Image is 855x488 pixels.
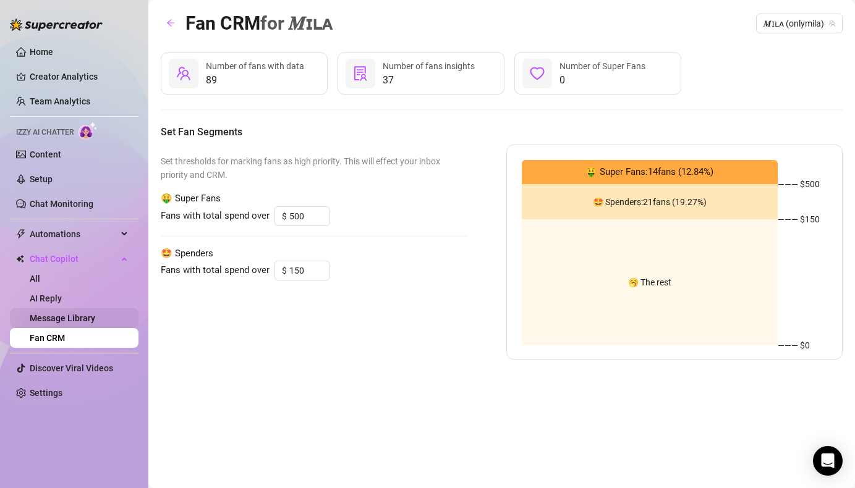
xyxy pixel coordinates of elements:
[30,363,113,373] a: Discover Viral Videos
[353,66,368,81] span: solution
[289,207,330,225] input: 500
[30,274,40,284] a: All
[559,73,645,88] span: 0
[30,96,90,106] a: Team Analytics
[16,127,74,138] span: Izzy AI Chatter
[161,209,270,224] span: Fans with total spend over
[30,149,61,159] a: Content
[30,67,129,86] a: Creator Analytics
[161,191,467,206] span: 🤑 Super Fans
[185,9,333,38] article: Fan CRM
[16,255,24,263] img: Chat Copilot
[10,19,103,31] img: logo-BBDzfeDw.svg
[30,293,62,303] a: AI Reply
[176,66,191,81] span: team
[30,249,117,269] span: Chat Copilot
[559,61,645,71] span: Number of Super Fans
[383,73,475,88] span: 37
[206,61,304,71] span: Number of fans with data
[16,229,26,239] span: thunderbolt
[30,388,62,398] a: Settings
[206,73,304,88] span: 89
[585,165,713,180] span: 🤑 Super Fans: 14 fans ( 12.84 %)
[30,313,95,323] a: Message Library
[79,122,98,140] img: AI Chatter
[166,19,175,27] span: arrow-left
[30,199,93,209] a: Chat Monitoring
[289,261,330,280] input: 150
[161,263,270,278] span: Fans with total spend over
[30,47,53,57] a: Home
[30,174,53,184] a: Setup
[30,224,117,244] span: Automations
[30,333,65,343] a: Fan CRM
[530,66,545,81] span: heart
[260,12,333,34] span: for 𝑴ɪʟᴀ
[828,20,836,27] span: team
[161,246,467,261] span: 🤩 Spenders
[813,446,843,476] div: Open Intercom Messenger
[764,14,835,33] span: 𝑴ɪʟᴀ (onlymila)
[161,154,467,182] span: Set thresholds for marking fans as high priority. This will effect your inbox priority and CRM.
[383,61,475,71] span: Number of fans insights
[161,125,843,140] h5: Set Fan Segments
